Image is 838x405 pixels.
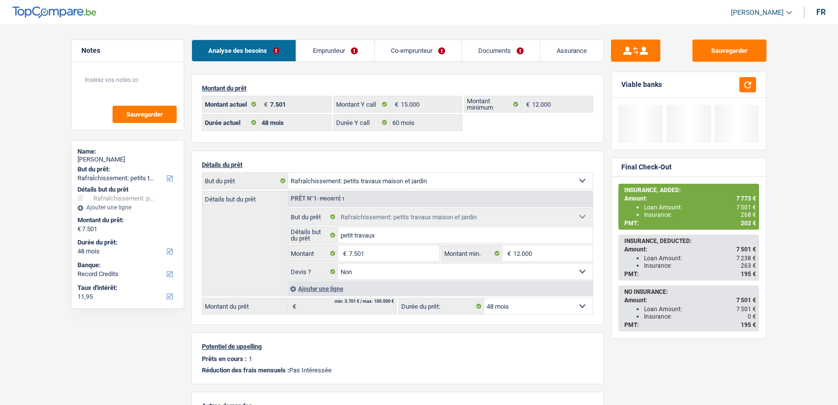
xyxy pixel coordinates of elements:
[77,225,81,233] span: €
[624,220,756,227] div: PMT:
[288,209,338,225] label: But du prêt
[113,106,177,123] button: Sauvegarder
[741,211,756,218] span: 268 €
[736,195,756,202] span: 7 773 €
[77,165,176,173] label: But du prêt:
[741,220,756,227] span: 202 €
[723,4,792,21] a: [PERSON_NAME]
[736,204,756,211] span: 7 501 €
[502,245,513,261] span: €
[77,148,178,156] div: Name:
[375,40,461,61] a: Co-emprunteur
[736,255,756,262] span: 7 238 €
[692,40,766,62] button: Sauvegarder
[202,173,288,189] label: But du prêt
[624,246,756,253] div: Amount:
[202,96,259,112] label: Montant actuel
[288,245,338,261] label: Montant
[442,245,502,261] label: Montant min.
[644,255,756,262] div: Loan Amount:
[335,299,394,304] div: min: 3.701 € / max: 100.000 €
[288,196,347,202] div: Prêt n°1
[624,288,756,295] div: NO INSURANCE:
[202,84,593,92] p: Montant du prêt
[521,96,532,112] span: €
[77,239,176,246] label: Durée du prêt:
[390,96,401,112] span: €
[748,313,756,320] span: 0 €
[288,282,593,296] div: Ajouter une ligne
[81,46,174,55] h5: Notes
[399,298,484,314] label: Durée du prêt:
[731,8,784,17] span: [PERSON_NAME]
[624,297,756,304] div: Amount:
[249,355,252,363] p: 1
[462,40,540,61] a: Documents
[644,313,756,320] div: Insurance:
[202,366,593,374] p: Pas Intéressée
[202,343,593,350] p: Potentiel de upselling
[296,40,374,61] a: Emprunteur
[624,271,756,278] div: PMT:
[202,161,593,168] p: Détails du prêt
[202,355,247,363] p: Prêts en cours :
[540,40,603,61] a: Assurance
[259,96,270,112] span: €
[741,271,756,278] span: 195 €
[334,115,390,130] label: Durée Y call
[621,81,662,89] div: Viable banks
[741,262,756,269] span: 263 €
[624,322,756,328] div: PMT:
[192,40,296,61] a: Analyse des besoins
[464,96,521,112] label: Montant minimum
[736,306,756,313] span: 7 501 €
[288,264,338,280] label: Devis ?
[644,306,756,313] div: Loan Amount:
[621,163,672,171] div: Final Check-Out
[338,245,349,261] span: €
[77,216,176,224] label: Montant du prêt:
[644,211,756,218] div: Insurance:
[202,191,288,202] label: Détails but du prêt
[77,186,178,194] div: Détails but du prêt
[816,7,826,17] div: fr
[334,96,390,112] label: Montant Y call
[202,298,288,314] label: Montant du prêt
[77,156,178,163] div: [PERSON_NAME]
[317,196,345,202] span: - Priorité 1
[288,227,338,243] label: Détails but du prêt
[12,6,96,18] img: TopCompare Logo
[624,238,756,244] div: INSURANCE, DEDUCTED:
[77,261,176,269] label: Banque:
[288,298,299,314] span: €
[202,366,289,374] span: Réduction des frais mensuels :
[736,297,756,304] span: 7 501 €
[644,262,756,269] div: Insurance:
[624,195,756,202] div: Amount:
[644,204,756,211] div: Loan Amount:
[741,322,756,328] span: 195 €
[77,284,176,292] label: Taux d'intérêt:
[77,204,178,211] div: Ajouter une ligne
[202,115,259,130] label: Durée actuel
[624,187,756,194] div: INSURANCE, ADDED:
[126,111,163,118] span: Sauvegarder
[736,246,756,253] span: 7 501 €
